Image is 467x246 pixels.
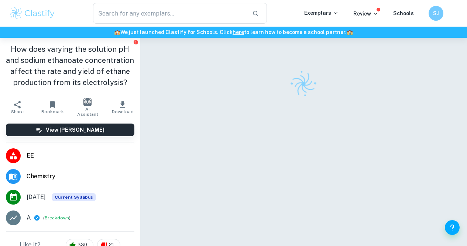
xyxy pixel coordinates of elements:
[6,44,134,88] h1: How does varying the solution pH and sodium ethanoate concentration affect the rate and yield of ...
[432,9,440,17] h6: SJ
[347,29,353,35] span: 🏫
[35,97,70,118] button: Bookmark
[133,39,139,45] button: Report issue
[105,97,140,118] button: Download
[285,66,322,102] img: Clastify logo
[45,215,69,221] button: Breakdown
[9,6,56,21] img: Clastify logo
[46,126,104,134] h6: View [PERSON_NAME]
[41,109,64,114] span: Bookmark
[6,124,134,136] button: View [PERSON_NAME]
[75,107,101,117] span: AI Assistant
[52,193,96,201] div: This exemplar is based on the current syllabus. Feel free to refer to it for inspiration/ideas wh...
[429,6,443,21] button: SJ
[393,10,414,16] a: Schools
[304,9,339,17] p: Exemplars
[114,29,120,35] span: 🏫
[27,151,134,160] span: EE
[27,213,31,222] p: A
[445,220,460,235] button: Help and Feedback
[27,193,46,202] span: [DATE]
[52,193,96,201] span: Current Syllabus
[112,109,134,114] span: Download
[233,29,244,35] a: here
[11,109,24,114] span: Share
[353,10,378,18] p: Review
[27,172,134,181] span: Chemistry
[83,98,92,106] img: AI Assistant
[1,28,466,36] h6: We just launched Clastify for Schools. Click to learn how to become a school partner.
[70,97,105,118] button: AI Assistant
[43,215,71,222] span: ( )
[93,3,246,24] input: Search for any exemplars...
